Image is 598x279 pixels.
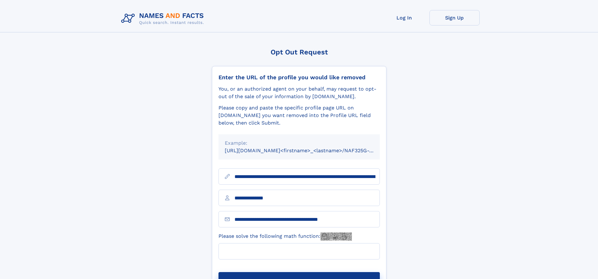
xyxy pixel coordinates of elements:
[218,74,380,81] div: Enter the URL of the profile you would like removed
[212,48,386,56] div: Opt Out Request
[379,10,429,25] a: Log In
[225,139,374,147] div: Example:
[429,10,480,25] a: Sign Up
[218,85,380,100] div: You, or an authorized agent on your behalf, may request to opt-out of the sale of your informatio...
[218,232,352,241] label: Please solve the following math function:
[119,10,209,27] img: Logo Names and Facts
[225,148,392,153] small: [URL][DOMAIN_NAME]<firstname>_<lastname>/NAF325G-xxxxxxxx
[218,104,380,127] div: Please copy and paste the specific profile page URL on [DOMAIN_NAME] you want removed into the Pr...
